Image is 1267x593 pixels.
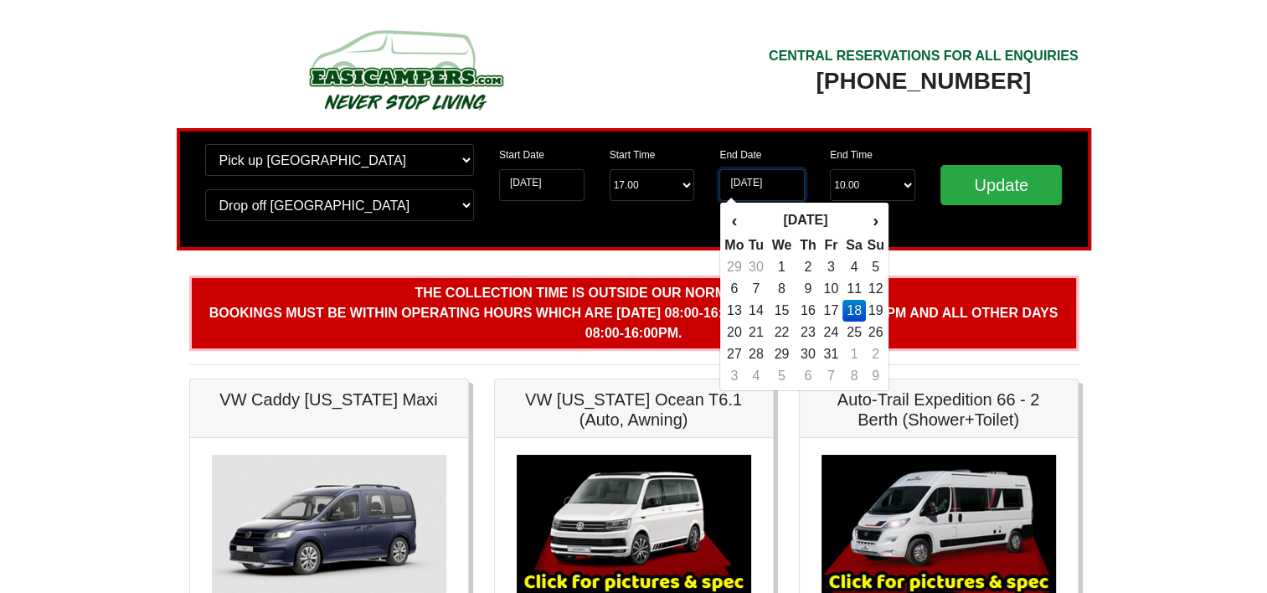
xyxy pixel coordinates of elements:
td: 31 [820,343,842,365]
td: 6 [724,278,744,300]
td: 8 [842,365,867,387]
td: 10 [820,278,842,300]
label: End Time [830,147,873,162]
input: Start Date [499,169,585,201]
td: 23 [796,322,821,343]
td: 5 [866,256,884,278]
td: 30 [744,256,767,278]
th: › [866,206,884,235]
th: Fr [820,235,842,256]
td: 3 [724,365,744,387]
input: Return Date [719,169,805,201]
td: 30 [796,343,821,365]
td: 4 [744,365,767,387]
input: Update [940,165,1063,205]
td: 6 [796,365,821,387]
th: ‹ [724,206,744,235]
td: 13 [724,300,744,322]
td: 28 [744,343,767,365]
div: CENTRAL RESERVATIONS FOR ALL ENQUIRIES [769,46,1079,66]
td: 1 [767,256,796,278]
div: [PHONE_NUMBER] [769,66,1079,96]
td: 8 [767,278,796,300]
td: 2 [796,256,821,278]
td: 26 [866,322,884,343]
td: 9 [796,278,821,300]
td: 16 [796,300,821,322]
th: Sa [842,235,867,256]
td: 14 [744,300,767,322]
td: 3 [820,256,842,278]
td: 25 [842,322,867,343]
label: Start Date [499,147,544,162]
th: Su [866,235,884,256]
td: 22 [767,322,796,343]
h5: VW Caddy [US_STATE] Maxi [207,389,451,410]
th: Mo [724,235,744,256]
h5: VW [US_STATE] Ocean T6.1 (Auto, Awning) [512,389,756,430]
td: 21 [744,322,767,343]
td: 12 [866,278,884,300]
td: 9 [866,365,884,387]
label: Start Time [610,147,656,162]
td: 17 [820,300,842,322]
td: 20 [724,322,744,343]
td: 1 [842,343,867,365]
td: 2 [866,343,884,365]
td: 4 [842,256,867,278]
td: 18 [842,300,867,322]
label: End Date [719,147,761,162]
b: The collection time is outside our normal office hours. Bookings must be within operating hours w... [209,286,1058,340]
td: 11 [842,278,867,300]
th: Th [796,235,821,256]
td: 7 [820,365,842,387]
h5: Auto-Trail Expedition 66 - 2 Berth (Shower+Toilet) [816,389,1061,430]
img: campers-checkout-logo.png [246,23,564,116]
td: 5 [767,365,796,387]
td: 27 [724,343,744,365]
td: 24 [820,322,842,343]
th: Tu [744,235,767,256]
td: 7 [744,278,767,300]
th: We [767,235,796,256]
th: [DATE] [744,206,866,235]
td: 29 [724,256,744,278]
td: 29 [767,343,796,365]
td: 15 [767,300,796,322]
td: 19 [866,300,884,322]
